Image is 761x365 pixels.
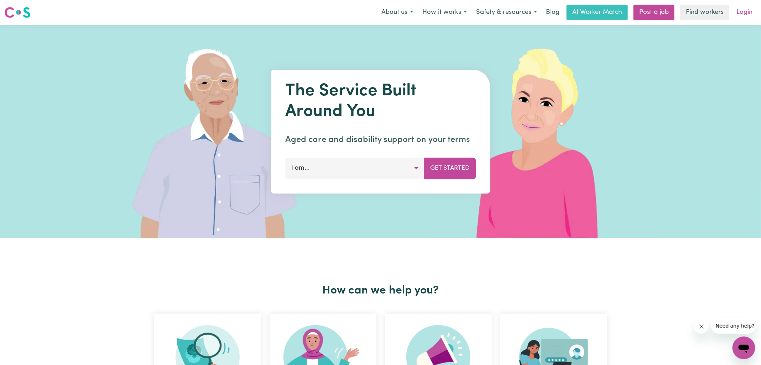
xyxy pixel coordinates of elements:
button: I am... [285,158,424,179]
button: Safety & resources [471,5,542,20]
button: How it works [418,5,471,20]
a: Login [732,5,757,20]
img: Careseekers logo [4,6,31,19]
a: Blog [542,5,564,20]
a: Careseekers logo [4,4,31,21]
p: Aged care and disability support on your terms [285,133,476,146]
a: Find workers [680,5,729,20]
iframe: Button to launch messaging window [733,337,755,359]
iframe: Close message [694,319,709,334]
h1: The Service Built Around You [285,81,476,122]
a: Post a job [634,5,674,20]
h2: How can we help you? [150,284,611,297]
a: AI Worker Match [567,5,628,20]
iframe: Message from company [712,318,755,334]
button: Get Started [424,158,476,179]
button: About us [377,5,418,20]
